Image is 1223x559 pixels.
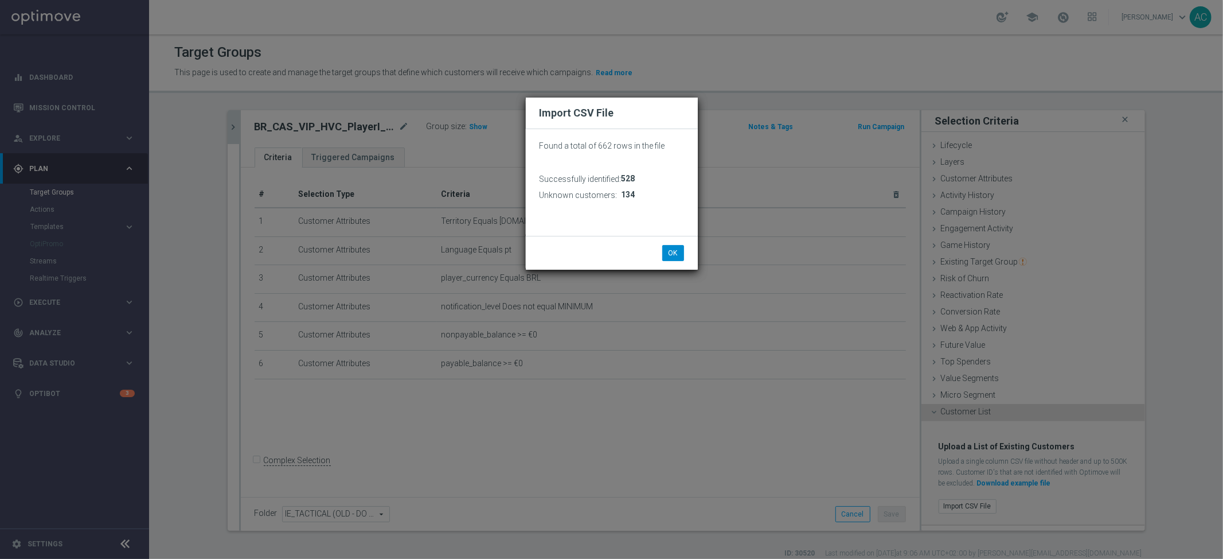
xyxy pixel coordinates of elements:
h2: Import CSV File [540,106,684,120]
button: OK [662,245,684,261]
h3: Unknown customers: [540,190,618,200]
p: Found a total of 662 rows in the file [540,141,684,151]
span: 528 [622,174,635,184]
h3: Successfully identified: [540,174,622,184]
span: 134 [622,190,635,200]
